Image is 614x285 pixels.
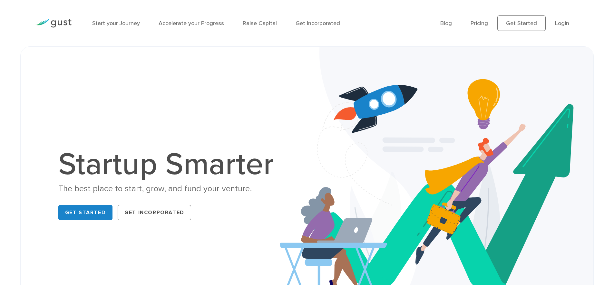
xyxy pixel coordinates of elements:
a: Get Started [497,15,546,31]
a: Get Started [58,205,113,220]
a: Get Incorporated [296,20,340,27]
a: Raise Capital [243,20,277,27]
a: Start your Journey [92,20,140,27]
a: Login [555,20,569,27]
img: Gust Logo [35,19,72,28]
a: Accelerate your Progress [159,20,224,27]
a: Pricing [471,20,488,27]
a: Blog [440,20,452,27]
h1: Startup Smarter [58,149,281,180]
a: Get Incorporated [118,205,191,220]
div: The best place to start, grow, and fund your venture. [58,183,281,195]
